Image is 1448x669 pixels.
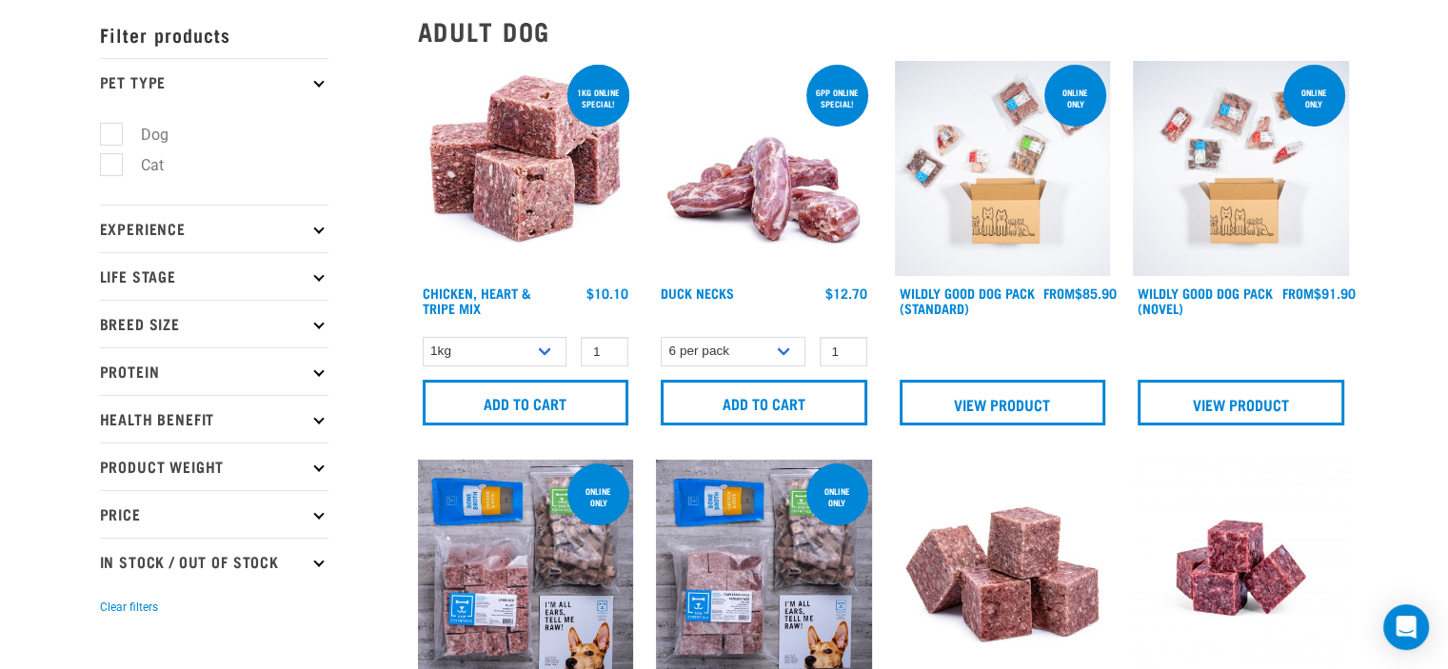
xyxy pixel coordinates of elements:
input: 1 [820,337,867,366]
button: Clear filters [100,599,158,616]
input: Add to cart [423,380,629,425]
label: Dog [110,123,176,147]
p: Health Benefit [100,395,328,443]
div: $10.10 [586,285,628,301]
p: Price [100,490,328,538]
p: Product Weight [100,443,328,490]
span: FROM [1282,289,1314,296]
div: Online Only [1283,78,1345,118]
div: Online Only [1044,78,1106,118]
p: Pet Type [100,58,328,106]
div: online only [806,477,868,517]
input: 1 [581,337,628,366]
img: 1062 Chicken Heart Tripe Mix 01 [418,61,634,277]
img: Dog 0 2sec [895,61,1111,277]
img: Dog Novel 0 2sec [1133,61,1349,277]
span: FROM [1043,289,1075,296]
label: Cat [110,153,171,177]
div: 1kg online special! [567,78,629,118]
a: View Product [1138,380,1344,425]
p: Breed Size [100,300,328,347]
p: Life Stage [100,252,328,300]
div: $12.70 [825,285,867,301]
div: $85.90 [1043,285,1117,301]
a: Wildly Good Dog Pack (Standard) [900,289,1035,311]
input: Add to cart [661,380,867,425]
a: Duck Necks [661,289,734,296]
p: Experience [100,205,328,252]
a: Wildly Good Dog Pack (Novel) [1138,289,1273,311]
h2: Adult Dog [418,16,1349,46]
p: Protein [100,347,328,395]
p: In Stock / Out Of Stock [100,538,328,585]
a: Chicken, Heart & Tripe Mix [423,289,531,311]
div: 6pp online special! [806,78,868,118]
div: $91.90 [1282,285,1356,301]
a: View Product [900,380,1106,425]
p: Filter products [100,10,328,58]
img: Pile Of Duck Necks For Pets [656,61,872,277]
div: online only [567,477,629,517]
div: Open Intercom Messenger [1383,604,1429,650]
